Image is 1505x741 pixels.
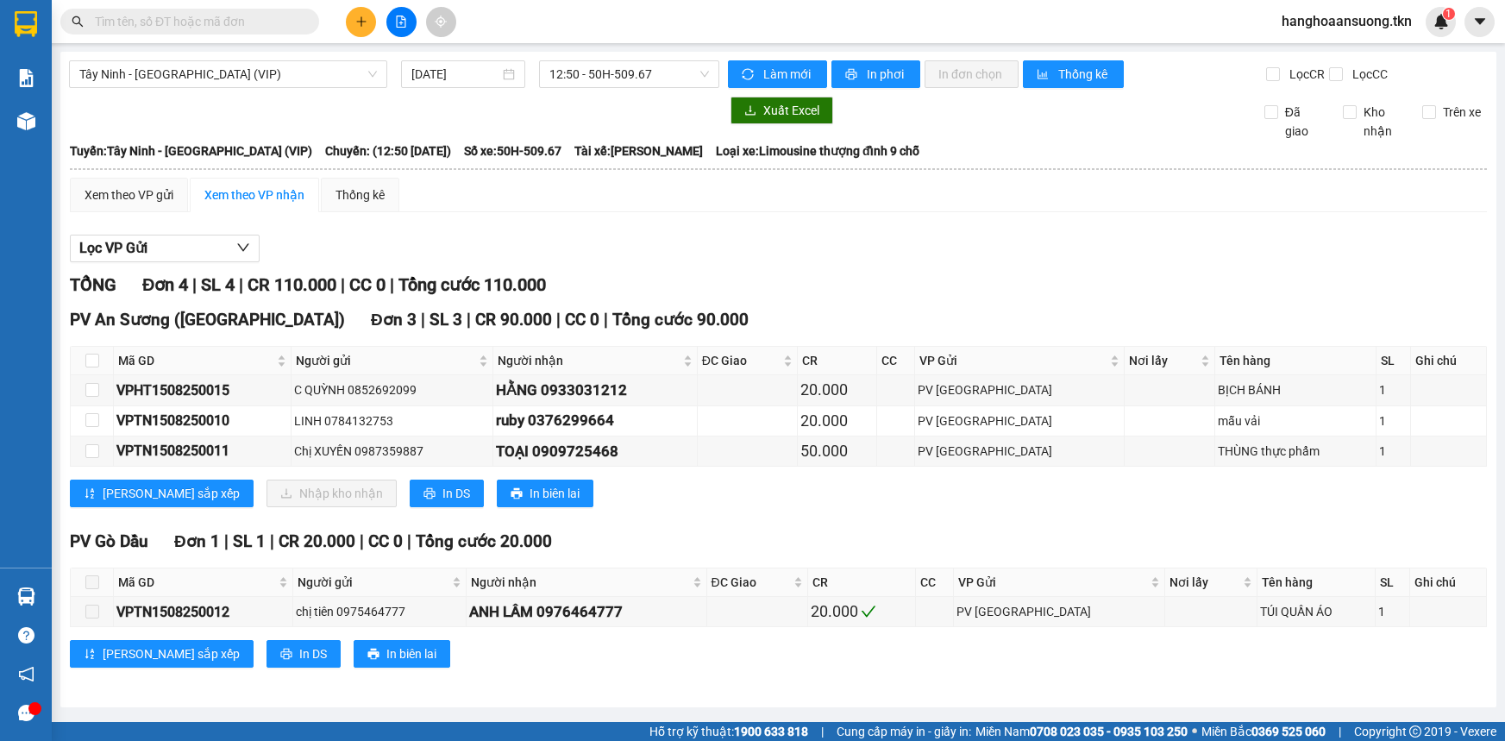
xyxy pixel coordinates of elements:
th: SL [1376,568,1411,597]
th: CR [798,347,877,375]
span: TỔNG [70,274,116,295]
button: caret-down [1464,7,1495,37]
th: Tên hàng [1257,568,1376,597]
th: CR [808,568,916,597]
span: In biên lai [386,644,436,663]
button: printerIn DS [410,480,484,507]
div: chị tiên 0975464777 [296,602,464,621]
span: | [467,310,471,330]
div: PV [GEOGRAPHIC_DATA] [918,442,1121,461]
span: | [1339,722,1341,741]
span: PV An Sương ([GEOGRAPHIC_DATA]) [70,310,345,330]
th: Ghi chú [1411,347,1487,375]
div: VPHT1508250015 [116,380,288,401]
span: Tây Ninh - Sài Gòn (VIP) [79,61,377,87]
span: SL 1 [233,531,266,551]
div: ANH LÂM 0976464777 [469,600,703,624]
span: SL 3 [430,310,462,330]
span: CC 0 [565,310,599,330]
span: | [604,310,608,330]
span: printer [367,648,379,662]
span: printer [511,487,523,501]
span: Loại xe: Limousine thượng đỉnh 9 chỗ [716,141,919,160]
span: Miền Nam [975,722,1188,741]
span: In biên lai [530,484,580,503]
span: download [744,104,756,118]
button: printerIn biên lai [497,480,593,507]
span: printer [845,68,860,82]
button: file-add [386,7,417,37]
div: VPTN1508250011 [116,440,288,462]
span: CR 20.000 [279,531,355,551]
span: sort-ascending [84,648,96,662]
span: | [239,274,243,295]
span: CC 0 [349,274,386,295]
span: Nơi lấy [1170,573,1239,592]
input: Tìm tên, số ĐT hoặc mã đơn [95,12,298,31]
div: PV [GEOGRAPHIC_DATA] [956,602,1162,621]
img: icon-new-feature [1433,14,1449,29]
th: CC [877,347,914,375]
span: [PERSON_NAME] sắp xếp [103,644,240,663]
span: In phơi [867,65,906,84]
span: ⚪️ [1192,728,1197,735]
td: PV Tây Ninh [915,436,1125,467]
b: Tuyến: Tây Ninh - [GEOGRAPHIC_DATA] (VIP) [70,144,312,158]
span: ĐC Giao [712,573,791,592]
span: Cung cấp máy in - giấy in: [837,722,971,741]
div: TOẠI 0909725468 [496,440,694,463]
strong: 0369 525 060 [1251,725,1326,738]
span: Tổng cước 20.000 [416,531,552,551]
span: file-add [395,16,407,28]
span: Nơi lấy [1129,351,1198,370]
span: | [390,274,394,295]
span: Đơn 1 [174,531,220,551]
div: BỊCH BÁNH [1218,380,1372,399]
img: logo-vxr [15,11,37,37]
div: HẰNG 0933031212 [496,379,694,402]
span: [PERSON_NAME] sắp xếp [103,484,240,503]
span: CR 90.000 [475,310,552,330]
span: | [821,722,824,741]
td: VPTN1508250011 [114,436,292,467]
div: TÚI QUẦN ÁO [1260,602,1372,621]
div: 1 [1379,442,1408,461]
th: SL [1376,347,1411,375]
span: VP Gửi [958,573,1147,592]
span: CR 110.000 [248,274,336,295]
button: sort-ascending[PERSON_NAME] sắp xếp [70,480,254,507]
span: Số xe: 50H-509.67 [464,141,561,160]
strong: 1900 633 818 [734,725,808,738]
span: | [341,274,345,295]
span: | [407,531,411,551]
span: plus [355,16,367,28]
span: sync [742,68,756,82]
span: search [72,16,84,28]
span: copyright [1409,725,1421,738]
span: CC 0 [368,531,403,551]
span: Hỗ trợ kỹ thuật: [649,722,808,741]
span: Xuất Excel [763,101,819,120]
strong: 0708 023 035 - 0935 103 250 [1030,725,1188,738]
span: Tài xế: [PERSON_NAME] [574,141,703,160]
td: PV Hòa Thành [915,375,1125,405]
span: bar-chart [1037,68,1051,82]
span: printer [280,648,292,662]
span: | [192,274,197,295]
div: 20.000 [811,600,912,624]
span: Người gửi [296,351,475,370]
div: Thống kê [335,185,385,204]
button: aim [426,7,456,37]
img: solution-icon [17,69,35,87]
span: Thống kê [1058,65,1110,84]
span: Tổng cước 90.000 [612,310,749,330]
span: aim [435,16,447,28]
div: 50.000 [800,439,874,463]
span: caret-down [1472,14,1488,29]
span: | [421,310,425,330]
span: notification [18,666,34,682]
span: 1 [1445,8,1452,20]
span: 12:50 - 50H-509.67 [549,61,709,87]
button: downloadXuất Excel [731,97,833,124]
span: Lọc VP Gửi [79,237,147,259]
